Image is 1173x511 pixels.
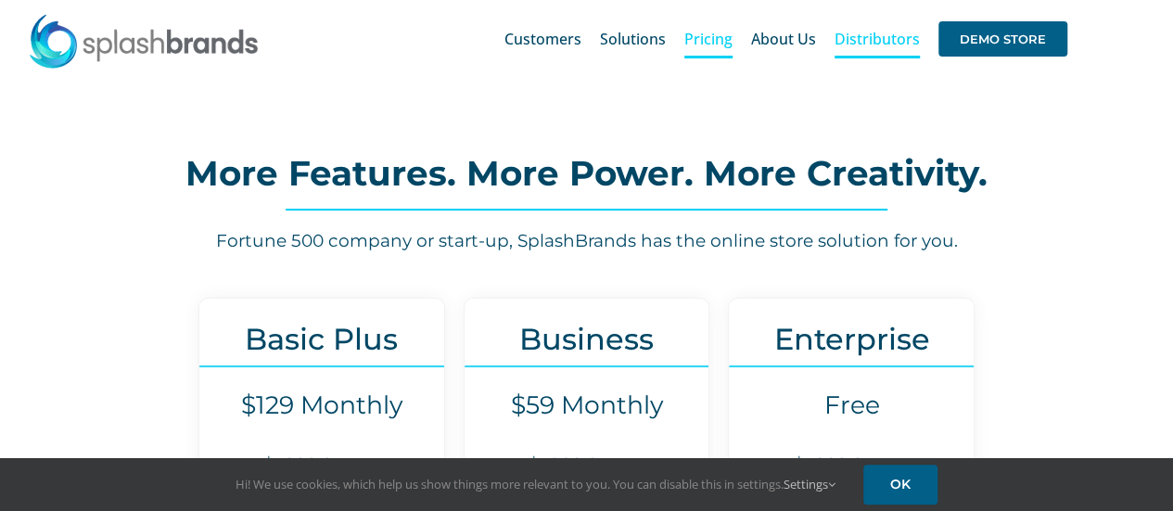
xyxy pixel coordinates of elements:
[465,390,709,420] h4: $59 Monthly
[729,390,974,420] h4: Free
[835,32,920,46] span: Distributors
[751,32,816,46] span: About Us
[729,322,974,356] h3: Enterprise
[93,229,1080,254] h6: Fortune 500 company or start-up, SplashBrands has the online store solution for you.
[729,453,974,478] h6: $1,000 Set Up
[93,155,1080,192] h2: More Features. More Power. More Creativity.
[504,9,581,69] a: Customers
[199,453,444,478] h6: $1,000 Set Up
[199,322,444,356] h3: Basic Plus
[236,476,835,492] span: Hi! We use cookies, which help us show things more relevant to you. You can disable this in setti...
[784,476,835,492] a: Settings
[600,32,666,46] span: Solutions
[504,9,1067,69] nav: Main Menu
[835,9,920,69] a: Distributors
[863,465,937,505] a: OK
[199,390,444,420] h4: $129 Monthly
[938,21,1067,57] span: DEMO STORE
[465,322,709,356] h3: Business
[465,453,709,478] h6: $1,000 Set Up
[684,32,733,46] span: Pricing
[938,9,1067,69] a: DEMO STORE
[28,13,260,69] img: SplashBrands.com Logo
[684,9,733,69] a: Pricing
[504,32,581,46] span: Customers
